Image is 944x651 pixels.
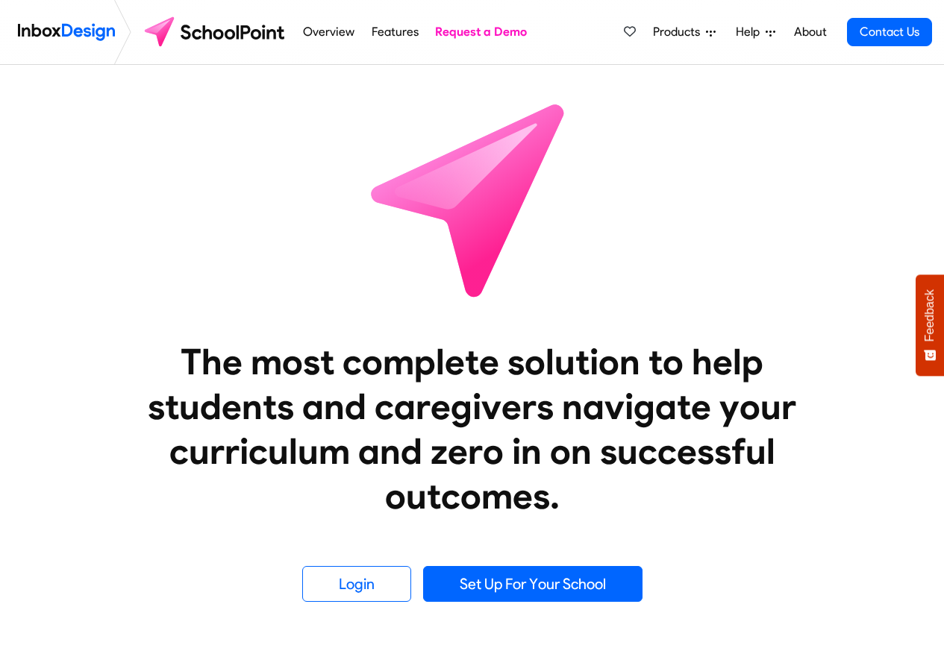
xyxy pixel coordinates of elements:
[653,23,706,41] span: Products
[730,17,781,47] a: Help
[118,339,827,518] heading: The most complete solution to help students and caregivers navigate your curriculum and zero in o...
[302,566,411,602] a: Login
[790,17,831,47] a: About
[367,17,422,47] a: Features
[338,65,607,333] img: icon_schoolpoint.svg
[916,274,944,376] button: Feedback - Show survey
[299,17,359,47] a: Overview
[137,14,295,50] img: schoolpoint logo
[647,17,722,47] a: Products
[847,18,932,46] a: Contact Us
[736,23,766,41] span: Help
[423,566,643,602] a: Set Up For Your School
[923,289,937,342] span: Feedback
[431,17,531,47] a: Request a Demo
